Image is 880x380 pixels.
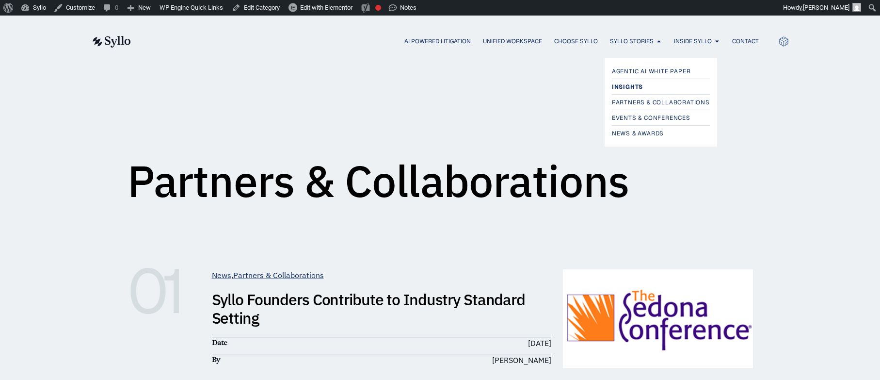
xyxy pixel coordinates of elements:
h6: 01 [128,269,200,313]
img: sedona [563,269,753,368]
a: AI Powered Litigation [404,37,471,46]
span: Events & Conferences [612,112,690,124]
a: Syllo Stories [610,37,654,46]
a: Insights [612,81,710,93]
span: Agentic AI White Paper [612,66,691,77]
a: News & Awards [612,128,710,139]
h6: By [212,354,377,365]
span: Insights [612,81,643,93]
img: syllo [91,36,131,48]
div: Focus keyphrase not set [375,5,381,11]
a: Contact [732,37,759,46]
span: News & Awards [612,128,664,139]
time: [DATE] [528,338,551,348]
span: [PERSON_NAME] [803,4,849,11]
a: Agentic AI White Paper [612,66,710,77]
span: , [212,270,324,280]
nav: Menu [150,37,759,46]
a: Choose Syllo [554,37,598,46]
div: Menu Toggle [150,37,759,46]
a: Syllo Founders Contribute to Industry Standard Setting [212,289,525,328]
a: Partners & Collaborations [612,97,710,108]
a: Inside Syllo [674,37,712,46]
a: Unified Workspace [483,37,542,46]
h1: Partners & Collaborations [128,159,629,203]
a: News [212,270,231,280]
span: [PERSON_NAME] [492,354,551,366]
a: Partners & Collaborations [233,270,324,280]
span: Edit with Elementor [300,4,352,11]
a: Events & Conferences [612,112,710,124]
h6: Date [212,337,377,348]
